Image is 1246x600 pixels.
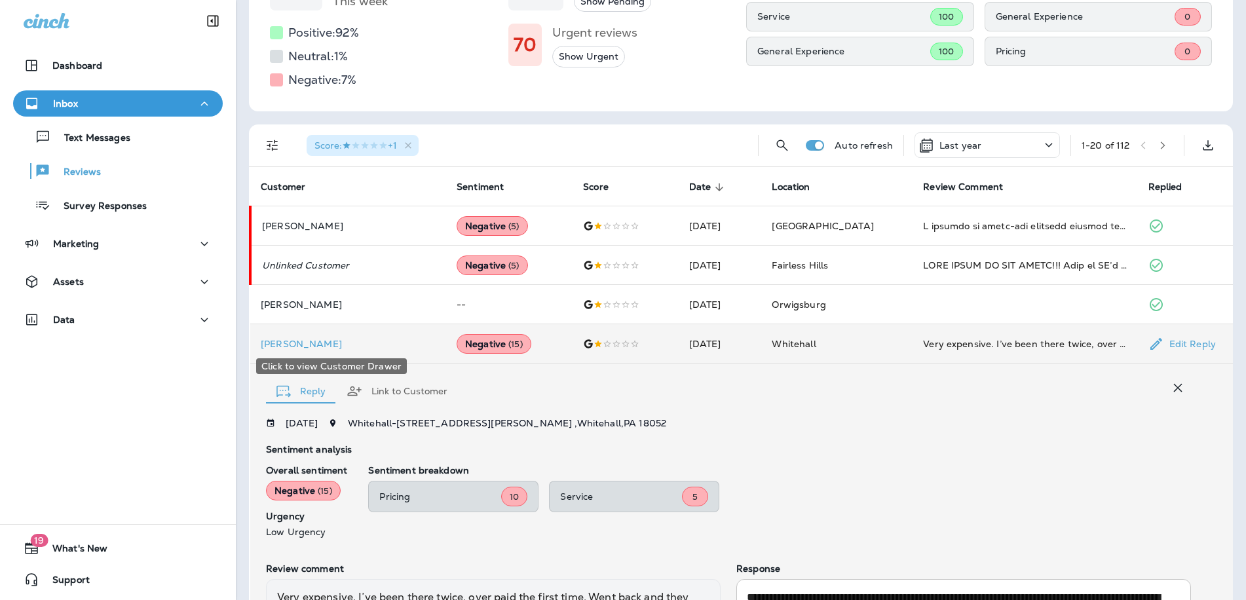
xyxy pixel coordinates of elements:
span: Fairless Hills [772,259,828,271]
span: Whitehall - [STREET_ADDRESS][PERSON_NAME] , Whitehall , PA 18052 [348,417,666,429]
p: Pricing [996,46,1175,56]
span: 19 [30,534,48,547]
p: Dashboard [52,60,102,71]
p: Text Messages [51,132,130,145]
p: Reviews [50,166,101,179]
span: What's New [39,543,107,559]
p: Overall sentiment [266,465,347,476]
div: Negative [266,481,341,500]
p: Sentiment breakdown [368,465,1191,476]
p: Pricing [379,491,501,502]
p: Inbox [53,98,78,109]
button: Assets [13,269,223,295]
div: Negative [457,334,531,354]
span: Score [583,181,609,193]
span: 0 [1184,11,1190,22]
span: 5 [692,491,698,502]
button: Filters [259,132,286,159]
td: [DATE] [679,246,762,285]
span: Location [772,181,810,193]
span: ( 15 ) [318,485,332,497]
div: THIS PLACE IS THE WORST!!! Went to CJ’s on 9/10/25 to get 2 new tires. Got home and realized 2 hu... [923,259,1127,272]
span: 10 [510,491,519,502]
span: Replied [1148,181,1199,193]
button: Reviews [13,157,223,185]
p: Last year [939,140,981,151]
p: Survey Responses [50,200,147,213]
td: [DATE] [679,206,762,246]
span: Location [772,181,827,193]
p: Service [757,11,930,22]
button: Dashboard [13,52,223,79]
button: Survey Responses [13,191,223,219]
div: Negative [457,216,528,236]
h5: Positive: 92 % [288,22,359,43]
p: [PERSON_NAME] [261,299,436,310]
p: Unlinked Customer [262,260,436,271]
span: Date [689,181,728,193]
h1: 70 [514,34,537,56]
p: Marketing [53,238,99,249]
button: Search Reviews [769,132,795,159]
div: Very expensive. I’ve been there twice, over paid the first time. Went back and they charged almos... [923,337,1127,350]
span: Score [583,181,626,193]
button: Show Urgent [552,46,625,67]
button: Text Messages [13,123,223,151]
p: Sentiment analysis [266,444,1191,455]
span: Review Comment [923,181,1020,193]
button: Marketing [13,231,223,257]
button: Collapse Sidebar [195,8,231,34]
button: Link to Customer [336,367,458,415]
td: -- [446,285,573,324]
span: Sentiment [457,181,521,193]
div: Click to view Customer Drawer [261,339,436,349]
button: 19What's New [13,535,223,561]
span: Date [689,181,711,193]
div: Click to view Customer Drawer [256,358,407,374]
button: Support [13,567,223,593]
div: I brought my brand-new electric vehicle to CJ’s Tire & Automotive for an inspection and was treat... [923,219,1127,233]
p: Review comment [266,563,721,574]
button: Export as CSV [1195,132,1221,159]
p: Urgency [266,511,347,521]
td: [DATE] [679,324,762,364]
span: Support [39,574,90,590]
p: Assets [53,276,84,287]
button: Data [13,307,223,333]
span: 100 [939,11,954,22]
span: Customer [261,181,322,193]
span: Whitehall [772,338,816,350]
p: [PERSON_NAME] [261,339,436,349]
div: Negative [457,255,528,275]
h5: Negative: 7 % [288,69,356,90]
p: Data [53,314,75,325]
div: 1 - 20 of 112 [1082,140,1130,151]
p: [DATE] [286,418,318,428]
button: Reply [266,367,336,415]
button: Inbox [13,90,223,117]
div: Score:1 Star+1 [307,135,419,156]
td: [DATE] [679,285,762,324]
p: Edit Reply [1164,339,1216,349]
p: [PERSON_NAME] [262,221,436,231]
p: Response [736,563,1191,574]
p: General Experience [757,46,930,56]
span: 100 [939,46,954,57]
h5: Urgent reviews [552,22,637,43]
span: 0 [1184,46,1190,57]
p: General Experience [996,11,1175,22]
span: Orwigsburg [772,299,825,310]
p: Low Urgency [266,527,347,537]
p: Auto refresh [835,140,893,151]
span: Score : +1 [314,140,397,151]
span: ( 15 ) [508,339,523,350]
span: Replied [1148,181,1182,193]
span: ( 5 ) [508,221,519,232]
h5: Neutral: 1 % [288,46,348,67]
span: Customer [261,181,305,193]
p: Service [560,491,682,502]
span: Sentiment [457,181,504,193]
span: Review Comment [923,181,1003,193]
span: [GEOGRAPHIC_DATA] [772,220,873,232]
span: ( 5 ) [508,260,519,271]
